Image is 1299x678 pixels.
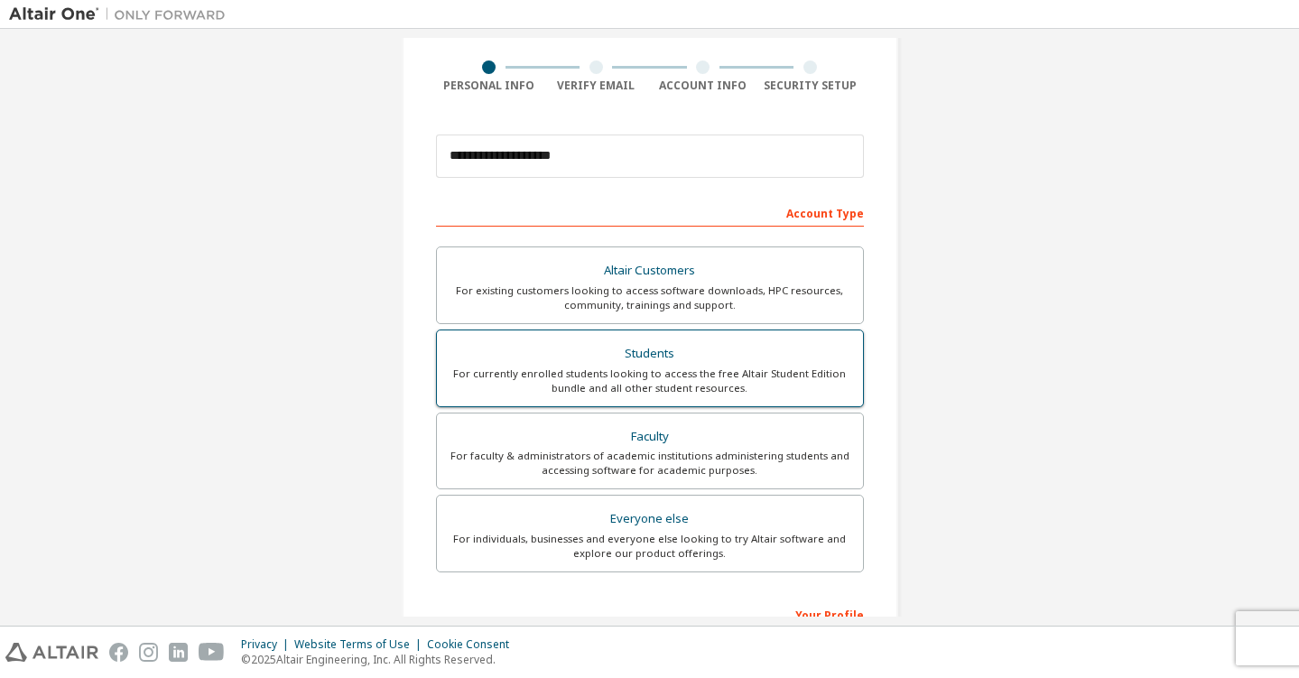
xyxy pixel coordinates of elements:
div: Security Setup [756,79,864,93]
img: Altair One [9,5,235,23]
img: facebook.svg [109,643,128,662]
div: Faculty [448,424,852,450]
p: © 2025 Altair Engineering, Inc. All Rights Reserved. [241,652,520,667]
div: Your Profile [436,599,864,628]
div: Verify Email [543,79,650,93]
div: For currently enrolled students looking to access the free Altair Student Edition bundle and all ... [448,367,852,395]
img: linkedin.svg [169,643,188,662]
div: Students [448,341,852,367]
div: For individuals, businesses and everyone else looking to try Altair software and explore our prod... [448,532,852,561]
div: Privacy [241,637,294,652]
div: Everyone else [448,506,852,532]
div: Cookie Consent [427,637,520,652]
div: Website Terms of Use [294,637,427,652]
div: For faculty & administrators of academic institutions administering students and accessing softwa... [448,449,852,478]
img: instagram.svg [139,643,158,662]
div: Account Info [650,79,757,93]
img: altair_logo.svg [5,643,98,662]
div: Personal Info [436,79,543,93]
img: youtube.svg [199,643,225,662]
div: For existing customers looking to access software downloads, HPC resources, community, trainings ... [448,283,852,312]
div: Altair Customers [448,258,852,283]
div: Account Type [436,198,864,227]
